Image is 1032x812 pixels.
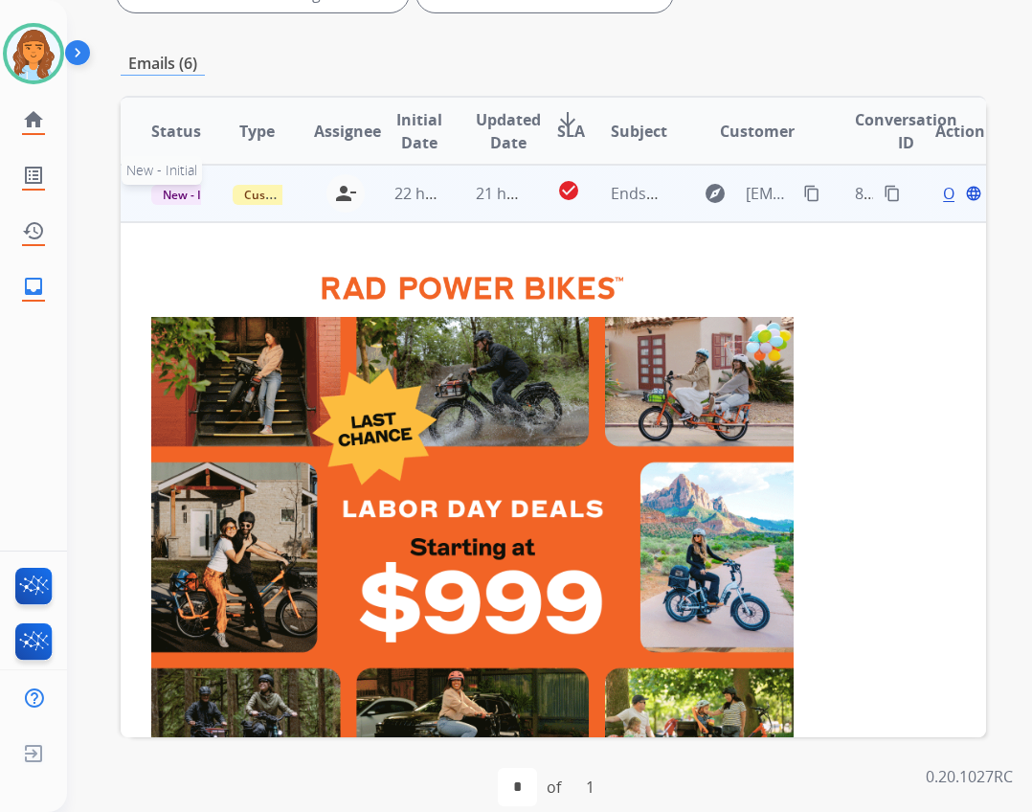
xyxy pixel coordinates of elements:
span: Ends Midnight! ⏰ Last Call for [DATE] Deals [611,183,925,204]
mat-icon: person_remove [334,182,357,205]
img: avatar [7,27,60,80]
span: Initial Date [394,108,444,154]
span: Conversation ID [855,108,957,154]
mat-icon: arrow_downward [556,108,579,131]
span: 21 hours ago [476,183,571,204]
span: Updated Date [476,108,541,154]
span: New - Initial [122,156,202,185]
span: Customer [720,120,795,143]
span: 22 hours ago [394,183,489,204]
th: Action [905,98,986,165]
span: New - Initial [151,185,240,205]
mat-icon: explore [704,182,727,205]
span: Customer Support [233,185,357,205]
mat-icon: list_alt [22,164,45,187]
span: [EMAIL_ADDRESS][DOMAIN_NAME] [746,182,793,205]
span: Subject [611,120,667,143]
span: Open [943,182,982,205]
span: SLA [557,120,585,143]
p: 0.20.1027RC [926,765,1013,788]
div: 1 [571,768,610,806]
p: Emails (6) [121,52,205,76]
div: of [547,776,561,799]
mat-icon: content_copy [803,185,820,202]
mat-icon: language [965,185,982,202]
span: Status [151,120,201,143]
img: A collection of Rad Power Bikes alongside a labor day graphic [151,317,794,799]
mat-icon: home [22,108,45,131]
span: Type [239,120,275,143]
mat-icon: check_circle [557,179,580,202]
mat-icon: inbox [22,275,45,298]
mat-icon: history [22,219,45,242]
span: Assignee [314,120,381,143]
img: Rad Power Bikes logo [319,271,625,304]
mat-icon: content_copy [884,185,901,202]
